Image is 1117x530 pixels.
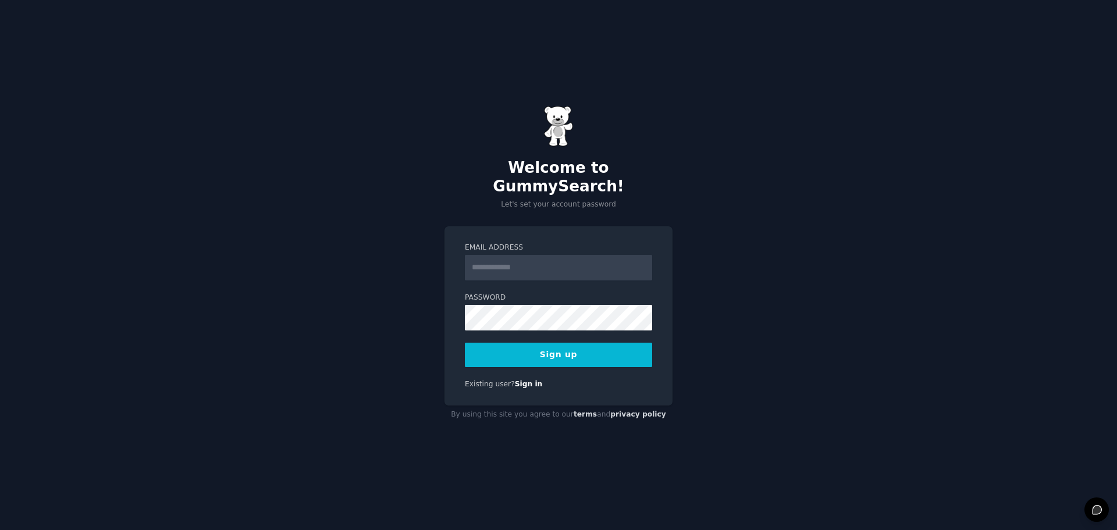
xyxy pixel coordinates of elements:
[444,405,673,424] div: By using this site you agree to our and
[465,293,652,303] label: Password
[444,159,673,195] h2: Welcome to GummySearch!
[515,380,543,388] a: Sign in
[465,343,652,367] button: Sign up
[574,410,597,418] a: terms
[465,243,652,253] label: Email Address
[610,410,666,418] a: privacy policy
[544,106,573,147] img: Gummy Bear
[444,200,673,210] p: Let's set your account password
[465,380,515,388] span: Existing user?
